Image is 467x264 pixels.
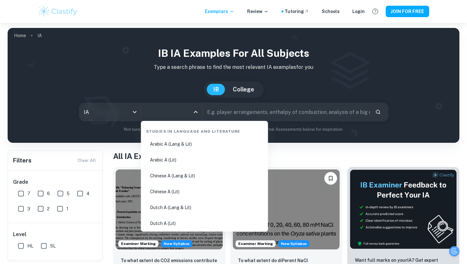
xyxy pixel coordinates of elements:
[285,8,309,15] a: Tutoring
[79,103,141,121] div: IA
[118,241,158,247] span: Examiner Marking
[205,8,234,15] p: Exemplars
[47,190,50,197] span: 6
[13,126,454,133] p: Not sure what to search for? You can always look through our example Internal Assessments below f...
[161,240,192,247] div: Starting from the May 2026 session, the ESS IA requirements have changed. We created this exempla...
[373,107,383,117] button: Search
[8,28,459,143] img: profile cover
[370,6,381,17] button: Help and Feedback
[144,137,266,151] li: Arabic A (Lang & Lit)
[144,200,266,215] li: Dutch A (Lang & Lit)
[13,46,454,61] h1: IB IA examples for all subjects
[144,184,266,199] li: Chinese A (Lit)
[27,242,33,249] span: HL
[144,153,266,167] li: Arabic A (Lit)
[207,84,225,95] button: IB
[13,231,98,238] h6: Level
[161,240,192,247] span: New Syllabus
[386,6,429,17] button: JOIN FOR FREE
[247,8,269,15] p: Review
[233,169,340,249] img: ESS IA example thumbnail: To what extent do diPerent NaCl concentr
[67,190,70,197] span: 5
[86,190,90,197] span: 4
[144,168,266,183] li: Chinese A (Lang & Lit)
[116,169,223,249] img: ESS IA example thumbnail: To what extent do CO2 emissions contribu
[37,32,42,39] p: IA
[191,108,200,116] button: Close
[66,205,68,212] span: 1
[13,178,98,186] h6: Grade
[47,205,50,212] span: 2
[236,241,275,247] span: Examiner Marking
[13,156,31,165] h6: Filters
[27,205,30,212] span: 3
[13,63,454,71] p: Type a search phrase to find the most relevant IA examples for you
[113,150,459,162] h1: All IA Examples
[350,169,457,249] img: Thumbnail
[144,216,266,231] li: Dutch A (Lit)
[144,123,266,137] div: Studies in Language and Literature
[278,240,309,247] span: New Syllabus
[14,31,26,40] a: Home
[278,240,309,247] div: Starting from the May 2026 session, the ESS IA requirements have changed. We created this exempla...
[322,8,340,15] a: Schools
[203,103,370,121] input: E.g. player arrangements, enthalpy of combustion, analysis of a big city...
[38,5,78,18] img: Clastify logo
[352,8,365,15] a: Login
[324,172,337,185] button: Please log in to bookmark exemplars
[227,84,261,95] button: College
[27,190,30,197] span: 7
[50,242,56,249] span: SL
